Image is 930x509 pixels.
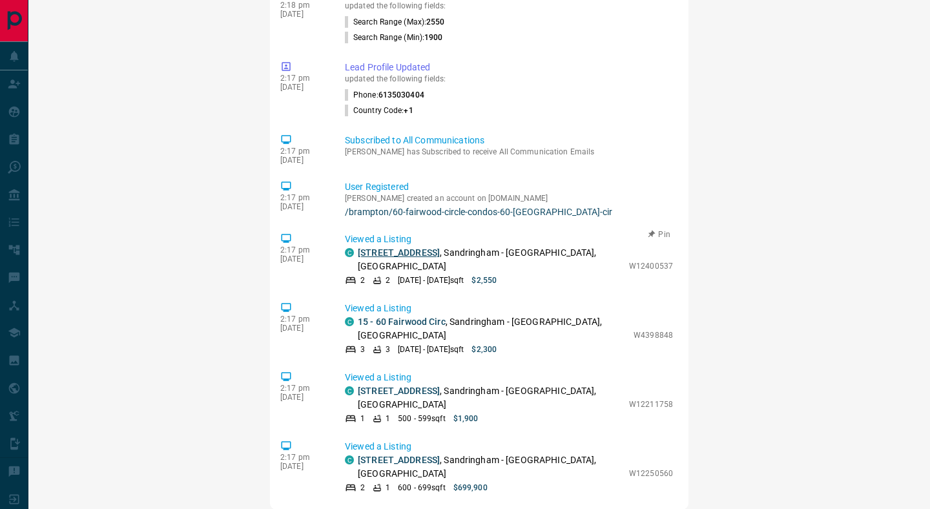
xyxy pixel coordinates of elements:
[404,106,413,115] span: +1
[358,453,623,481] p: , Sandringham - [GEOGRAPHIC_DATA], [GEOGRAPHIC_DATA]
[345,455,354,464] div: condos.ca
[280,254,325,264] p: [DATE]
[358,315,627,342] p: , Sandringham - [GEOGRAPHIC_DATA], [GEOGRAPHIC_DATA]
[426,17,444,26] span: 2550
[345,105,413,116] p: Country Code :
[280,245,325,254] p: 2:17 pm
[453,413,479,424] p: $1,900
[358,384,623,411] p: , Sandringham - [GEOGRAPHIC_DATA], [GEOGRAPHIC_DATA]
[398,413,445,424] p: 500 - 599 sqft
[280,202,325,211] p: [DATE]
[360,413,365,424] p: 1
[345,302,673,315] p: Viewed a Listing
[280,393,325,402] p: [DATE]
[345,440,673,453] p: Viewed a Listing
[345,16,445,28] p: Search Range (Max) :
[345,194,673,203] p: [PERSON_NAME] created an account on [DOMAIN_NAME]
[641,229,678,240] button: Pin
[280,193,325,202] p: 2:17 pm
[358,246,623,273] p: , Sandringham - [GEOGRAPHIC_DATA], [GEOGRAPHIC_DATA]
[280,462,325,471] p: [DATE]
[398,275,464,286] p: [DATE] - [DATE] sqft
[345,371,673,384] p: Viewed a Listing
[386,275,390,286] p: 2
[360,344,365,355] p: 3
[424,33,442,42] span: 1900
[280,324,325,333] p: [DATE]
[358,317,446,327] a: 15 - 60 Fairwood Circ
[345,248,354,257] div: condos.ca
[345,89,424,101] p: Phone :
[280,147,325,156] p: 2:17 pm
[629,468,673,479] p: W12250560
[345,233,673,246] p: Viewed a Listing
[398,482,445,493] p: 600 - 699 sqft
[629,260,673,272] p: W12400537
[386,482,390,493] p: 1
[345,147,673,156] p: [PERSON_NAME] has Subscribed to receive All Communication Emails
[358,455,440,465] a: [STREET_ADDRESS]
[345,317,354,326] div: condos.ca
[386,344,390,355] p: 3
[471,344,497,355] p: $2,300
[280,1,325,10] p: 2:18 pm
[345,74,673,83] p: updated the following fields:
[471,275,497,286] p: $2,550
[345,134,673,147] p: Subscribed to All Communications
[398,344,464,355] p: [DATE] - [DATE] sqft
[345,386,354,395] div: condos.ca
[360,275,365,286] p: 2
[280,384,325,393] p: 2:17 pm
[345,207,673,217] a: /brampton/60-fairwood-circle-condos-60-[GEOGRAPHIC_DATA]-cir
[280,315,325,324] p: 2:17 pm
[280,453,325,462] p: 2:17 pm
[345,61,673,74] p: Lead Profile Updated
[386,413,390,424] p: 1
[280,156,325,165] p: [DATE]
[280,74,325,83] p: 2:17 pm
[345,1,673,10] p: updated the following fields:
[280,10,325,19] p: [DATE]
[280,83,325,92] p: [DATE]
[378,90,424,99] span: 6135030404
[358,386,440,396] a: [STREET_ADDRESS]
[453,482,488,493] p: $699,900
[360,482,365,493] p: 2
[634,329,673,341] p: W4398848
[345,32,443,43] p: Search Range (Min) :
[629,399,673,410] p: W12211758
[345,180,673,194] p: User Registered
[358,247,440,258] a: [STREET_ADDRESS]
